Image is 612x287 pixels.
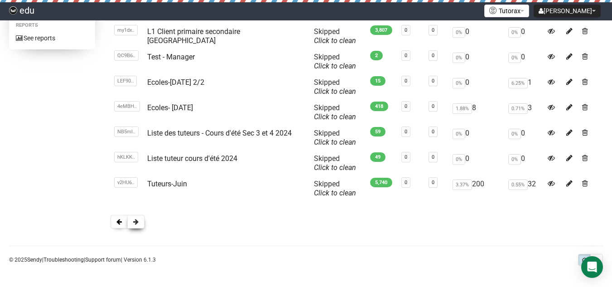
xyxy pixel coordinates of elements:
[314,112,356,121] a: Click to clean
[147,78,204,87] a: Ecoles-[DATE] 2/2
[505,176,544,201] td: 32
[449,125,505,151] td: 0
[114,152,138,162] span: hKLKK..
[508,53,521,63] span: 0%
[314,87,356,96] a: Click to clean
[505,125,544,151] td: 0
[489,7,496,14] img: favicons
[453,78,465,88] span: 0%
[432,103,434,109] a: 0
[449,49,505,74] td: 0
[9,31,95,45] a: See reports
[9,6,17,15] img: 90048b410d3ba21130a788afc60fe7fb
[449,100,505,125] td: 8
[114,101,140,112] span: 4eMBH..
[114,50,139,61] span: QC9B6..
[508,129,521,139] span: 0%
[432,154,434,160] a: 0
[534,5,601,17] button: [PERSON_NAME]
[314,189,356,197] a: Click to clean
[114,76,137,86] span: LEF90..
[405,103,407,109] a: 0
[147,154,237,163] a: Liste tuteur cours d'été 2024
[508,78,528,88] span: 6.25%
[370,76,386,86] span: 15
[314,62,356,70] a: Click to clean
[453,154,465,165] span: 0%
[453,53,465,63] span: 0%
[508,103,528,114] span: 0.71%
[432,27,434,33] a: 0
[314,53,356,70] span: Skipped
[370,25,392,35] span: 3,807
[505,24,544,49] td: 0
[147,27,240,45] a: L1 Client primaire secondaire [GEOGRAPHIC_DATA]
[370,51,383,60] span: 2
[314,138,356,146] a: Click to clean
[370,102,388,111] span: 418
[370,178,392,187] span: 5,740
[449,24,505,49] td: 0
[314,36,356,45] a: Click to clean
[508,154,521,165] span: 0%
[314,163,356,172] a: Click to clean
[432,180,434,185] a: 0
[370,152,386,162] span: 49
[147,53,195,61] a: Test - Manager
[449,151,505,176] td: 0
[453,129,465,139] span: 0%
[405,154,407,160] a: 0
[147,103,193,112] a: Ecoles- [DATE]
[449,176,505,201] td: 200
[405,180,407,185] a: 0
[505,74,544,100] td: 1
[508,180,528,190] span: 0.55%
[405,53,407,58] a: 0
[314,180,356,197] span: Skipped
[405,129,407,135] a: 0
[147,129,292,137] a: Liste des tuteurs - Cours d'été Sec 3 et 4 2024
[43,257,84,263] a: Troubleshooting
[314,103,356,121] span: Skipped
[484,5,529,17] button: Tutorax
[405,78,407,84] a: 0
[114,177,138,188] span: v2HU6..
[505,49,544,74] td: 0
[314,27,356,45] span: Skipped
[9,20,95,31] li: Reports
[314,78,356,96] span: Skipped
[508,27,521,38] span: 0%
[453,180,472,190] span: 3.37%
[85,257,121,263] a: Support forum
[114,25,138,35] span: my1dx..
[9,255,156,265] p: © 2025 | | | Version 6.1.3
[314,129,356,146] span: Skipped
[432,78,434,84] a: 0
[370,127,386,136] span: 59
[314,154,356,172] span: Skipped
[27,257,42,263] a: Sendy
[449,74,505,100] td: 0
[405,27,407,33] a: 0
[453,27,465,38] span: 0%
[505,151,544,176] td: 0
[581,256,603,278] div: Open Intercom Messenger
[432,53,434,58] a: 0
[453,103,472,114] span: 1.88%
[147,180,187,188] a: Tuteurs-Juin
[432,129,434,135] a: 0
[505,100,544,125] td: 3
[114,126,139,137] span: NB5ml..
